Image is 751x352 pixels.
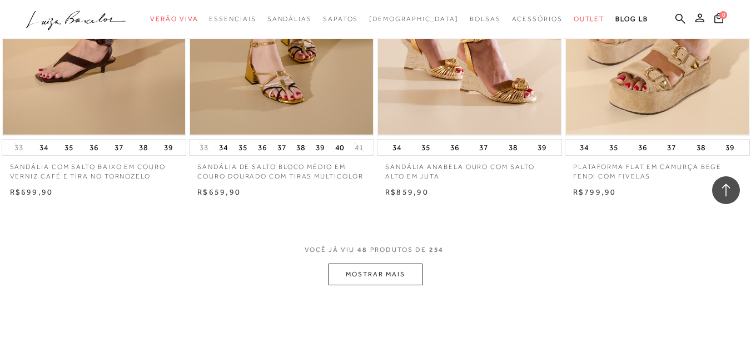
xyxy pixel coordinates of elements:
[574,9,605,29] a: categoryNavScreenReaderText
[111,140,127,155] button: 37
[664,140,679,155] button: 37
[61,140,77,155] button: 35
[189,156,374,181] a: SANDÁLIA DE SALTO BLOCO MÉDIO EM COURO DOURADO COM TIRAS MULTICOLOR
[323,15,358,23] span: Sapatos
[161,140,176,155] button: 39
[711,12,727,27] button: 0
[369,15,459,23] span: [DEMOGRAPHIC_DATA]
[255,140,270,155] button: 36
[576,140,592,155] button: 34
[534,140,550,155] button: 39
[209,9,256,29] a: categoryNavScreenReaderText
[293,140,309,155] button: 38
[615,15,648,23] span: BLOG LB
[136,140,151,155] button: 38
[150,9,198,29] a: categoryNavScreenReaderText
[11,142,27,153] button: 33
[150,15,198,23] span: Verão Viva
[573,187,616,196] span: R$799,90
[369,9,459,29] a: noSubCategoriesText
[418,140,434,155] button: 35
[209,15,256,23] span: Essenciais
[470,15,501,23] span: Bolsas
[10,187,53,196] span: R$699,90
[312,140,328,155] button: 39
[267,9,312,29] a: categoryNavScreenReaderText
[447,140,462,155] button: 36
[274,140,290,155] button: 37
[305,246,447,254] span: VOCÊ JÁ VIU PRODUTOS DE
[323,9,358,29] a: categoryNavScreenReaderText
[389,140,405,155] button: 34
[357,246,367,254] span: 48
[2,156,187,181] a: SANDÁLIA COM SALTO BAIXO EM COURO VERNIZ CAFÉ E TIRA NO TORNOZELO
[216,140,231,155] button: 34
[385,187,429,196] span: R$859,90
[476,140,491,155] button: 37
[719,11,727,19] span: 0
[86,140,102,155] button: 36
[235,140,251,155] button: 35
[332,140,347,155] button: 40
[196,142,212,153] button: 33
[615,9,648,29] a: BLOG LB
[267,15,312,23] span: Sandálias
[197,187,241,196] span: R$659,90
[329,264,422,285] button: MOSTRAR MAIS
[429,246,444,254] span: 254
[36,140,52,155] button: 34
[470,9,501,29] a: categoryNavScreenReaderText
[377,156,562,181] a: SANDÁLIA ANABELA OURO COM SALTO ALTO EM JUTA
[351,142,367,153] button: 41
[505,140,521,155] button: 38
[565,156,750,181] a: PLATAFORMA FLAT EM CAMURÇA BEGE FENDI COM FIVELAS
[512,9,563,29] a: categoryNavScreenReaderText
[635,140,650,155] button: 36
[574,15,605,23] span: Outlet
[606,140,621,155] button: 35
[693,140,709,155] button: 38
[722,140,738,155] button: 39
[512,15,563,23] span: Acessórios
